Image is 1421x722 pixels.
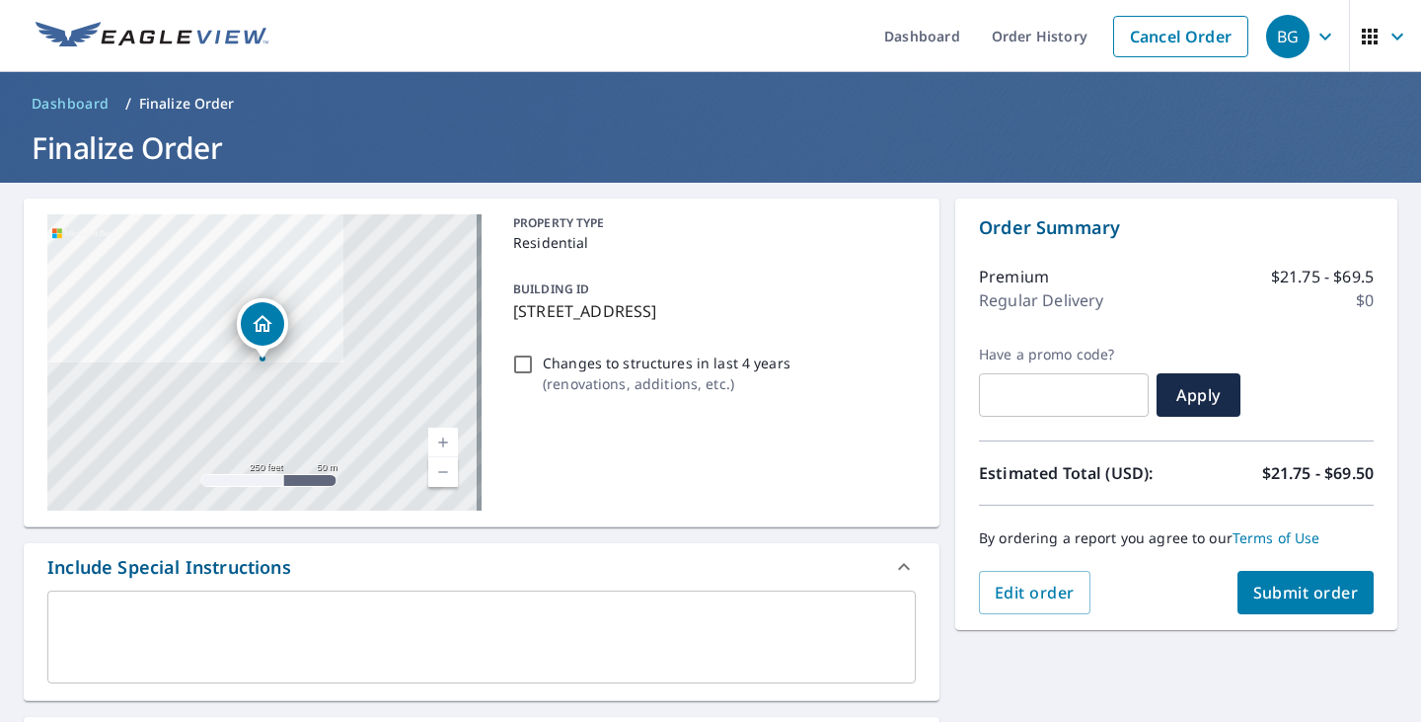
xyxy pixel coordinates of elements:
p: By ordering a report you agree to our [979,529,1374,547]
span: Submit order [1253,582,1359,603]
nav: breadcrumb [24,88,1397,120]
a: Terms of Use [1233,528,1320,547]
a: Dashboard [24,88,117,120]
span: Edit order [995,582,1075,603]
button: Apply [1157,373,1240,417]
p: $0 [1356,288,1374,312]
button: Submit order [1237,571,1375,614]
p: Order Summary [979,214,1374,241]
button: Edit order [979,571,1090,614]
p: ( renovations, additions, etc. ) [543,373,790,394]
div: Include Special Instructions [24,543,939,591]
img: EV Logo [36,22,268,51]
li: / [125,92,131,116]
span: Dashboard [32,94,110,114]
label: Have a promo code? [979,346,1149,363]
span: Apply [1172,384,1225,406]
p: $21.75 - $69.50 [1262,461,1374,485]
p: Regular Delivery [979,288,1103,312]
p: Finalize Order [139,94,235,114]
p: Changes to structures in last 4 years [543,353,790,373]
p: $21.75 - $69.5 [1271,265,1374,288]
a: Current Level 17, Zoom Out [428,457,458,487]
a: Current Level 17, Zoom In [428,428,458,457]
p: Residential [513,232,908,253]
p: Estimated Total (USD): [979,461,1176,485]
p: Premium [979,265,1049,288]
div: Include Special Instructions [47,554,291,581]
a: Cancel Order [1113,16,1248,57]
p: PROPERTY TYPE [513,214,908,232]
h1: Finalize Order [24,127,1397,168]
p: [STREET_ADDRESS] [513,299,908,323]
p: BUILDING ID [513,281,589,297]
div: Dropped pin, building 1, Residential property, 9505 W 148th St Overland Park, KS 66221 [237,298,288,360]
div: BG [1266,15,1309,58]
